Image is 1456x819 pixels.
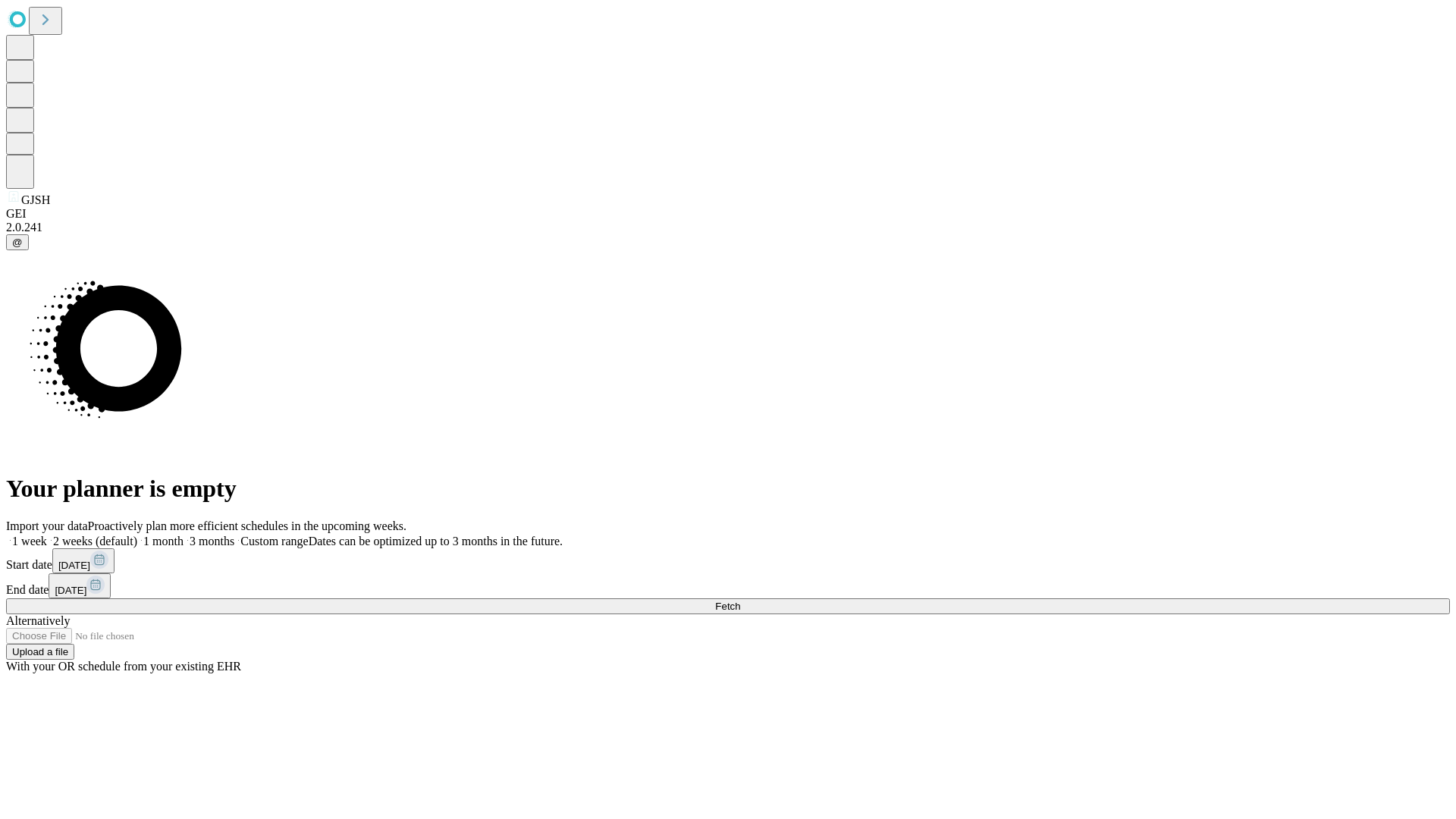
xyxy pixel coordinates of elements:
button: [DATE] [52,548,115,573]
span: 1 week [12,535,47,548]
button: Upload a file [6,644,74,660]
span: 1 month [143,535,184,548]
button: Fetch [6,598,1450,614]
span: @ [12,237,23,248]
button: [DATE] [49,573,111,598]
span: [DATE] [55,585,86,596]
span: Import your data [6,519,88,532]
span: Dates can be optimized up to 3 months in the future. [309,535,563,548]
span: 3 months [190,535,234,548]
div: 2.0.241 [6,221,1450,234]
span: Proactively plan more efficient schedules in the upcoming weeks. [88,519,406,532]
div: Start date [6,548,1450,573]
span: GJSH [21,193,50,206]
button: @ [6,234,29,250]
span: Fetch [715,601,740,612]
span: With your OR schedule from your existing EHR [6,660,241,673]
div: GEI [6,207,1450,221]
span: [DATE] [58,560,90,571]
span: Alternatively [6,614,70,627]
span: 2 weeks (default) [53,535,137,548]
h1: Your planner is empty [6,475,1450,503]
span: Custom range [240,535,308,548]
div: End date [6,573,1450,598]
